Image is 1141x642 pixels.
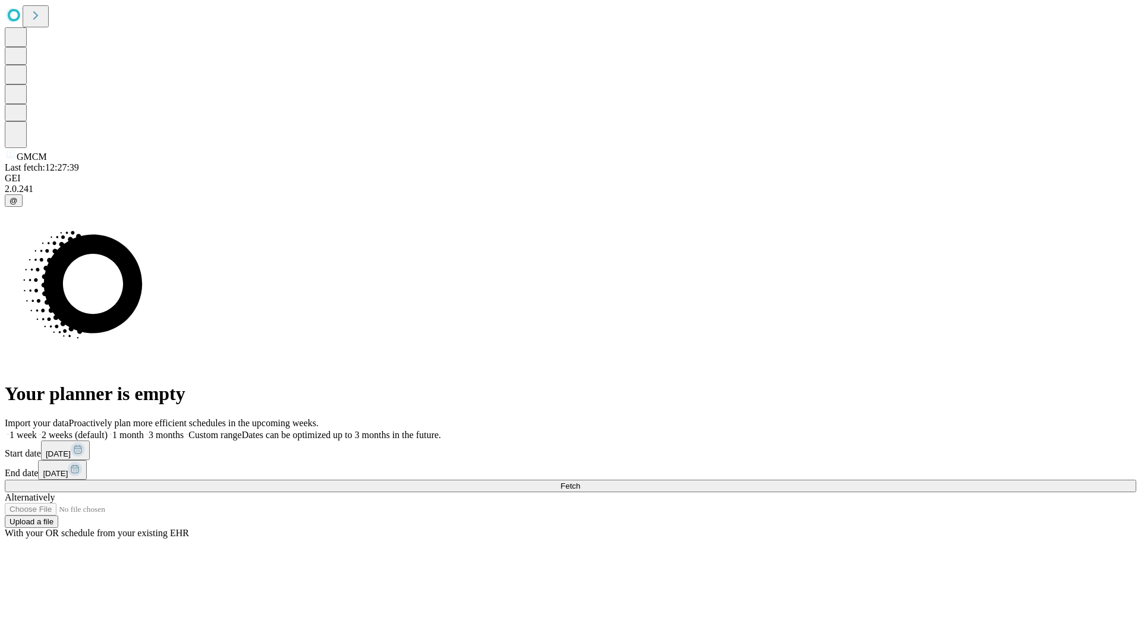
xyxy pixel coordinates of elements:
[188,430,241,440] span: Custom range
[5,162,79,172] span: Last fetch: 12:27:39
[42,430,108,440] span: 2 weeks (default)
[43,469,68,478] span: [DATE]
[10,196,18,205] span: @
[17,152,47,162] span: GMCM
[112,430,144,440] span: 1 month
[242,430,441,440] span: Dates can be optimized up to 3 months in the future.
[5,173,1136,184] div: GEI
[5,194,23,207] button: @
[10,430,37,440] span: 1 week
[5,383,1136,405] h1: Your planner is empty
[5,460,1136,480] div: End date
[38,460,87,480] button: [DATE]
[5,418,69,428] span: Import your data
[5,515,58,528] button: Upload a file
[5,184,1136,194] div: 2.0.241
[41,440,90,460] button: [DATE]
[5,480,1136,492] button: Fetch
[69,418,319,428] span: Proactively plan more efficient schedules in the upcoming weeks.
[5,440,1136,460] div: Start date
[560,481,580,490] span: Fetch
[149,430,184,440] span: 3 months
[5,528,189,538] span: With your OR schedule from your existing EHR
[5,492,55,502] span: Alternatively
[46,449,71,458] span: [DATE]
